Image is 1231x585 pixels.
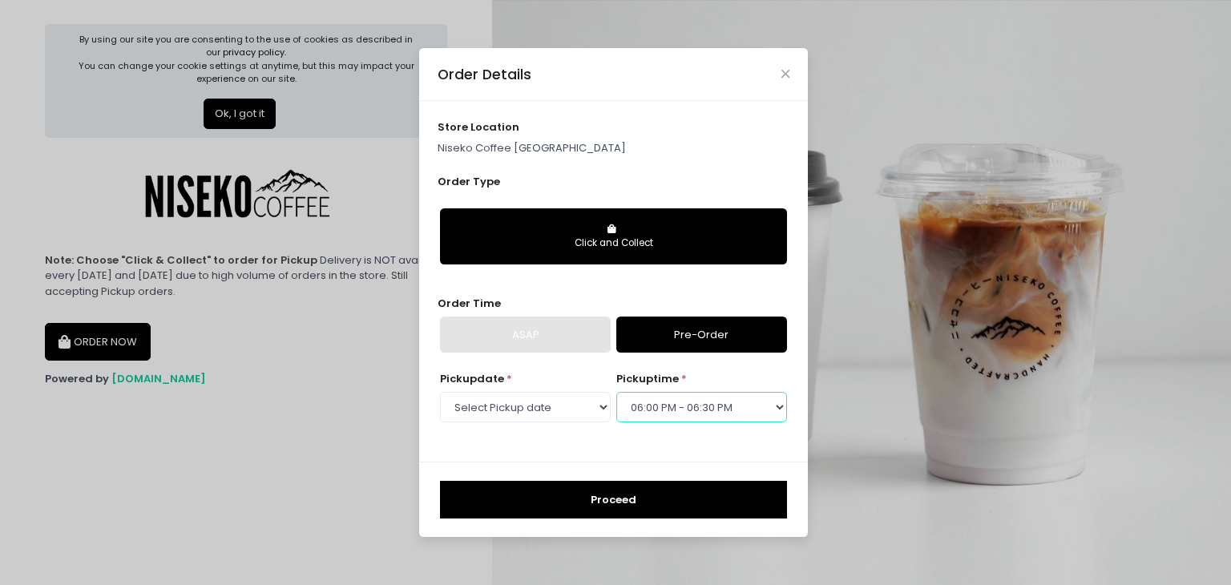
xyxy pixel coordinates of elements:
span: store location [438,119,519,135]
div: Click and Collect [451,236,776,251]
span: Order Time [438,296,501,311]
button: Click and Collect [440,208,787,264]
span: Order Type [438,174,500,189]
span: pickup time [616,371,679,386]
div: Order Details [438,64,531,85]
button: Close [781,70,789,78]
span: Pickup date [440,371,504,386]
button: Proceed [440,481,787,519]
p: Niseko Coffee [GEOGRAPHIC_DATA] [438,140,790,156]
a: Pre-Order [616,317,787,353]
